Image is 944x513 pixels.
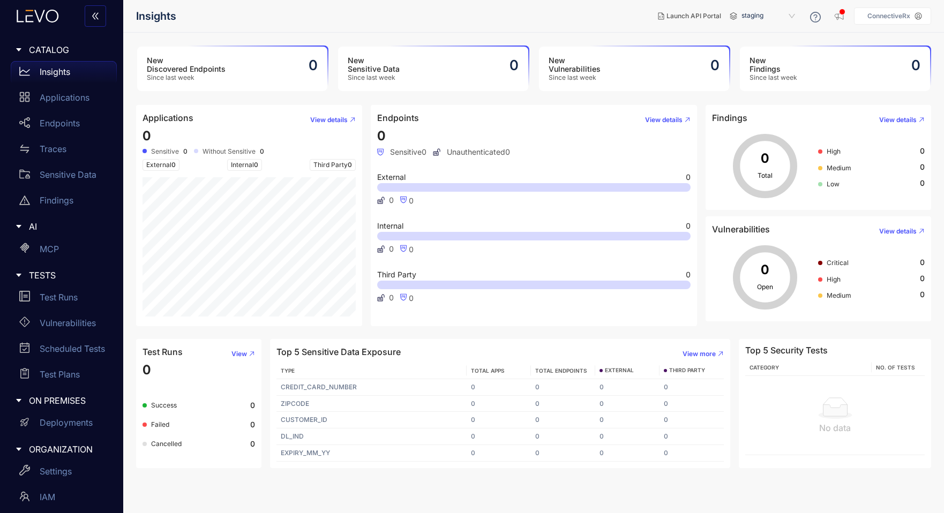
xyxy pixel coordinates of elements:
td: 0 [595,396,660,412]
td: 0 [595,428,660,445]
td: 0 [660,412,724,428]
h3: New Vulnerabilities [549,56,601,73]
span: 0 [143,128,151,144]
h4: Endpoints [377,113,419,123]
a: Test Plans [11,364,117,389]
a: Traces [11,138,117,164]
span: View more [683,350,716,358]
b: 0 [183,148,188,155]
span: 0 [920,147,925,155]
p: Scheduled Tests [40,344,105,353]
p: Endpoints [40,118,80,128]
span: caret-right [15,46,23,54]
a: Vulnerabilities [11,312,117,338]
span: Insights [136,10,176,22]
span: Since last week [549,74,601,81]
td: 0 [531,445,595,462]
span: 0 [171,161,176,169]
div: TESTS [6,264,117,286]
span: caret-right [15,271,23,279]
td: 0 [595,379,660,396]
td: 0 [531,412,595,428]
td: ZIPCODE [276,396,467,412]
span: 0 [409,245,414,254]
span: CATALOG [29,45,108,55]
span: External [143,159,179,171]
span: 0 [920,179,925,187]
button: View [223,345,255,363]
span: ORGANIZATION [29,444,108,454]
p: IAM [40,492,55,502]
b: 0 [250,401,255,410]
h3: New Findings [750,56,797,73]
button: View details [871,223,925,240]
h3: New Discovered Endpoints [147,56,226,73]
button: Launch API Portal [649,7,730,25]
td: 0 [531,396,595,412]
span: Sensitive 0 [377,148,426,156]
a: Sensitive Data [11,164,117,190]
p: Vulnerabilities [40,318,96,328]
h4: Applications [143,113,193,123]
p: Findings [40,195,73,205]
span: No. of Tests [876,364,915,371]
span: 0 [686,222,691,230]
h4: Top 5 Security Tests [745,345,828,355]
span: Launch API Portal [666,12,721,20]
td: 0 [595,445,660,462]
td: EXPIRY_MM_YY [276,445,467,462]
span: 0 [409,293,414,303]
span: swap [19,144,30,154]
td: 0 [467,379,531,396]
span: Category [750,364,779,371]
span: Failed [151,420,169,428]
td: 0 [660,428,724,445]
span: Third Party [310,159,356,171]
button: View details [871,111,925,129]
a: Endpoints [11,112,117,138]
p: Applications [40,93,89,102]
td: 0 [467,428,531,445]
p: Deployments [40,418,93,427]
span: 0 [143,362,151,378]
span: 0 [920,290,925,299]
span: staging [741,7,797,25]
h2: 0 [510,57,519,73]
span: High [827,147,841,155]
a: Test Runs [11,286,117,312]
span: 0 [389,245,394,253]
b: 0 [260,148,264,155]
h2: 0 [309,57,318,73]
td: DL_IND [276,428,467,445]
span: High [827,275,841,283]
td: 0 [467,445,531,462]
p: ConnectiveRx [867,12,910,20]
td: 0 [531,428,595,445]
span: Low [827,180,840,188]
span: caret-right [15,446,23,453]
span: ON PREMISES [29,396,108,405]
span: 0 [920,274,925,283]
span: 0 [920,163,925,171]
button: View details [302,111,356,129]
span: EXTERNAL [605,367,634,374]
span: TOTAL ENDPOINTS [535,367,587,374]
span: warning [19,195,30,206]
span: 0 [389,293,394,302]
span: TYPE [281,367,295,374]
div: ORGANIZATION [6,438,117,461]
h4: Vulnerabilities [712,224,770,234]
span: 0 [409,196,414,205]
span: View details [879,228,917,235]
span: 0 [348,161,352,169]
div: AI [6,215,117,238]
a: Deployments [11,412,117,438]
span: Medium [827,164,851,172]
p: Sensitive Data [40,170,96,179]
td: 0 [660,445,724,462]
span: View details [645,116,683,124]
span: TESTS [29,270,108,280]
span: 0 [254,161,258,169]
span: Since last week [348,74,400,81]
span: THIRD PARTY [669,367,705,374]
